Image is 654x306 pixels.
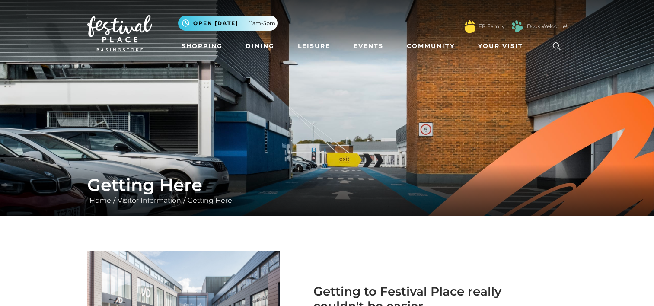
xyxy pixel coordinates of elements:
[294,38,334,54] a: Leisure
[479,22,504,30] a: FP Family
[350,38,387,54] a: Events
[193,19,238,27] span: Open [DATE]
[242,38,278,54] a: Dining
[178,16,278,31] button: Open [DATE] 11am-5pm
[87,175,567,195] h1: Getting Here
[478,41,523,51] span: Your Visit
[115,196,183,204] a: Visitor Information
[475,38,531,54] a: Your Visit
[81,175,574,206] div: / /
[178,38,226,54] a: Shopping
[185,196,234,204] a: Getting Here
[527,22,567,30] a: Dogs Welcome!
[87,15,152,51] img: Festival Place Logo
[87,196,113,204] a: Home
[249,19,275,27] span: 11am-5pm
[403,38,458,54] a: Community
